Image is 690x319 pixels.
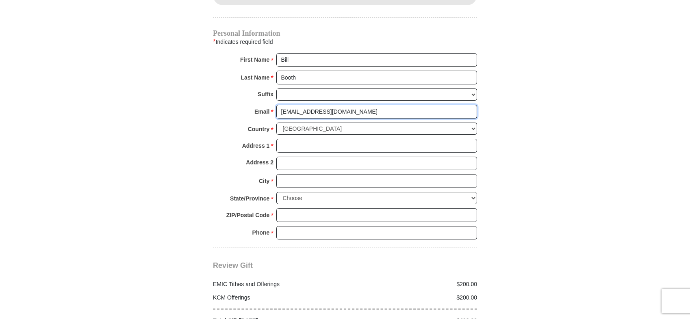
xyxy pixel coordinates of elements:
strong: Suffix [258,88,273,100]
strong: Country [248,123,270,135]
strong: Phone [252,227,270,238]
strong: Last Name [241,72,270,83]
div: KCM Offerings [209,293,345,302]
strong: Address 2 [246,157,273,168]
strong: City [259,175,269,187]
div: $200.00 [345,293,482,302]
strong: State/Province [230,193,269,204]
strong: ZIP/Postal Code [226,209,270,221]
div: $200.00 [345,280,482,289]
strong: Address 1 [242,140,270,151]
strong: Email [254,106,269,117]
strong: First Name [240,54,269,65]
span: Review Gift [213,261,253,269]
h4: Personal Information [213,30,477,37]
div: EMIC Tithes and Offerings [209,280,345,289]
div: Indicates required field [213,37,477,47]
